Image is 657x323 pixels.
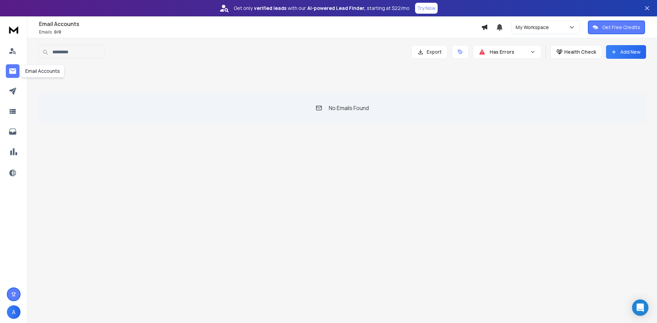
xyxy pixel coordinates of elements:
p: Try Now [417,5,436,12]
button: Health Check [550,45,602,59]
p: Get Free Credits [602,24,640,31]
p: Get only with our starting at $22/mo [234,5,410,12]
div: Open Intercom Messenger [632,299,648,316]
h1: Email Accounts [39,20,481,28]
p: No Emails Found [329,104,369,112]
strong: verified leads [254,5,286,12]
p: Health Check [564,49,596,55]
button: Try Now [415,3,438,14]
p: My Workspace [516,24,552,31]
img: logo [7,23,21,36]
button: Add New [606,45,646,59]
div: Email Accounts [21,65,64,78]
button: A [7,305,21,319]
button: Get Free Credits [588,21,645,34]
strong: AI-powered Lead Finder, [307,5,365,12]
p: Has Errors [490,49,527,55]
p: Emails : [39,29,481,35]
button: Export [411,45,448,59]
span: 0 / 0 [54,29,61,35]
